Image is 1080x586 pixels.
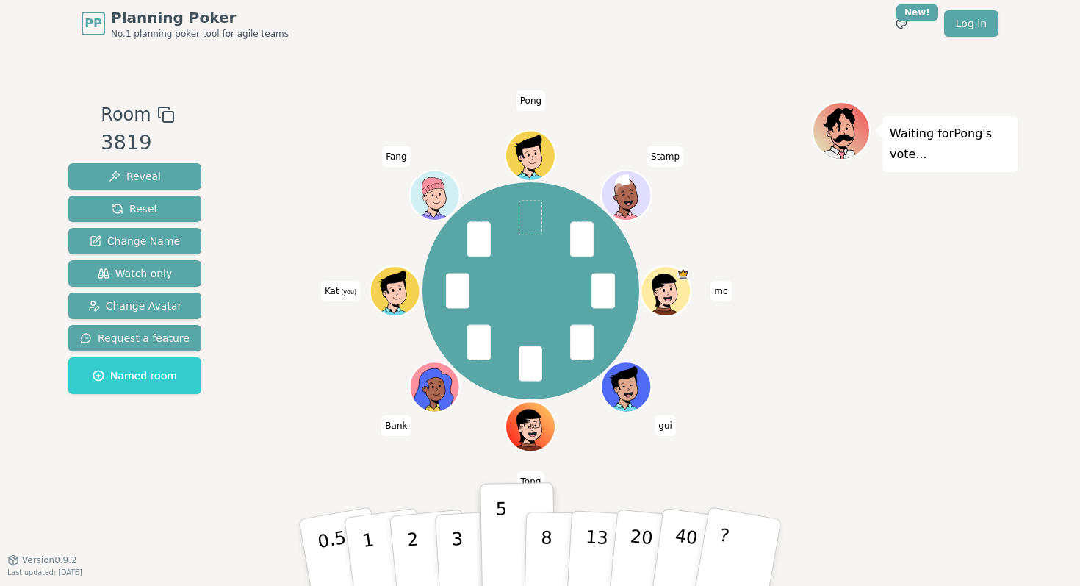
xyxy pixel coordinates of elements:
span: Version 0.9.2 [22,554,77,566]
span: Planning Poker [111,7,289,28]
span: Click to change your name [321,281,360,301]
span: Named room [93,368,177,383]
button: Named room [68,357,201,394]
span: Request a feature [80,331,190,346]
span: Click to change your name [382,146,410,166]
button: Click to change your avatar [372,268,419,315]
span: (you) [339,289,357,296]
button: Request a feature [68,325,201,351]
button: Watch only [68,260,201,287]
p: Waiting for Pong 's vote... [890,124,1010,165]
span: Room [101,101,151,128]
div: New! [896,4,938,21]
a: Log in [944,10,998,37]
a: PPPlanning PokerNo.1 planning poker tool for agile teams [82,7,289,40]
span: Click to change your name [655,415,676,436]
button: Reset [68,196,201,222]
span: Reveal [109,169,161,184]
button: Reveal [68,163,201,190]
span: Click to change your name [710,281,731,301]
button: New! [888,10,915,37]
span: Click to change your name [516,90,545,111]
span: Click to change your name [647,146,683,166]
span: PP [84,15,101,32]
span: Watch only [98,266,173,281]
span: Reset [112,201,158,216]
div: 3819 [101,128,174,158]
span: Change Avatar [88,299,182,313]
button: Change Avatar [68,293,201,319]
span: Change Name [90,234,180,249]
button: Change Name [68,228,201,254]
span: Last updated: [DATE] [7,568,82,576]
p: 5 [496,499,508,578]
span: No.1 planning poker tool for agile teams [111,28,289,40]
span: Click to change your name [517,471,545,491]
button: Version0.9.2 [7,554,77,566]
span: Click to change your name [381,415,411,436]
span: mc is the host [677,268,690,280]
